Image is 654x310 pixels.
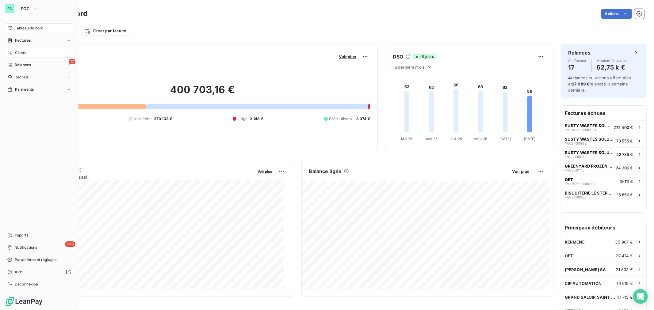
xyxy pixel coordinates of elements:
span: FVIDA2500000192 [565,182,596,186]
span: FAC2400982 [565,142,587,145]
button: Voir plus [337,54,358,59]
span: FV0000003 [565,155,584,159]
span: 73 555 € [616,138,633,143]
span: 27 089 € [572,81,589,86]
span: 17 715 € [618,295,633,300]
span: Crédit divers [329,116,352,122]
button: Voir plus [510,168,531,174]
span: FVIDA2500000034 [565,128,597,132]
span: À effectuer [568,59,587,62]
h6: Factures échues [561,106,646,120]
h6: Relances [568,49,591,56]
span: 52 735 € [616,152,633,157]
span: Montant à relancer [597,59,628,62]
button: Voir plus [256,168,274,174]
img: Logo LeanPay [5,297,43,306]
span: Chiffre d'affaires mensuel [35,174,254,180]
button: GREENYARD FROZEN FRANCE SASFAC250114524 306 € [561,161,646,174]
span: Déconnexion [15,282,38,287]
h6: DSO [393,53,403,60]
span: 19 111 € [620,179,633,184]
span: Relances [15,62,31,68]
span: 272 400 € [614,125,633,130]
span: Litige [238,116,247,122]
span: Paramètres et réglages [15,257,56,263]
h6: Balance âgée [309,168,342,175]
span: 6 derniers mois [395,65,425,70]
span: KERMENE [565,240,585,244]
tspan: Mai 25 [401,137,413,141]
span: Aide [15,269,23,275]
span: Clients [15,50,27,55]
h4: 17 [568,62,587,72]
span: 24 306 € [616,165,633,170]
span: Tableau de bord [15,25,43,31]
tspan: Août 25 [474,137,488,141]
span: Imports [15,232,28,238]
span: +99 [65,241,75,247]
h6: Principaux débiteurs [561,220,646,235]
span: 17 [69,59,75,64]
span: OET [565,177,573,182]
span: [PERSON_NAME] SA [565,267,606,272]
h4: 62,75 k € [597,62,628,72]
tspan: Juin 25 [425,137,438,141]
a: Aide [5,267,73,277]
span: Factures [15,38,31,43]
div: Open Intercom Messenger [633,289,648,304]
span: BISCUITERIE LE STER LE PATISSIER [565,191,614,195]
span: Voir plus [512,169,529,174]
span: 15 850 € [617,192,633,197]
span: Voir plus [258,169,272,174]
button: Filtrer par facture [80,26,130,36]
span: 2 148 € [250,116,263,122]
span: 35 967 € [615,240,633,244]
span: OET [565,253,573,258]
span: SUSTY WASTES SOLUTIONS [GEOGRAPHIC_DATA] (SWS FRANCE) [565,150,614,155]
span: Paiements [15,87,34,92]
div: PG [5,4,15,13]
span: Tâches [15,74,28,80]
span: SUSTY WASTES SOLUTIONS [GEOGRAPHIC_DATA] (SWS FRANCE) [565,123,611,128]
span: GREENYARD FROZEN FRANCE SAS [565,164,613,168]
span: GRAND SALOIR SAINT NICOLAS [565,295,618,300]
tspan: [DATE] [499,137,511,141]
span: FAC2501145 [565,168,585,172]
tspan: Juil. 25 [450,137,462,141]
span: Voir plus [339,54,356,59]
span: 27 474 € [616,253,633,258]
span: 19 619 € [617,281,633,286]
span: Notifications [14,245,37,250]
button: Actions [601,9,632,19]
span: CIP AUTOMATION [565,281,602,286]
span: -6 jours [413,54,436,59]
span: PGC [21,6,30,11]
tspan: [DATE] [524,137,536,141]
span: 21 803 € [616,267,633,272]
span: FAC2400958 [565,195,587,199]
span: -3 374 € [354,116,370,122]
button: SUSTY WASTES SOLUTIONS [GEOGRAPHIC_DATA] (SWS FRANCE)FAC240098273 555 € [561,134,646,147]
button: BISCUITERIE LE STER LE PATISSIERFAC240095815 850 € [561,188,646,201]
button: OETFVIDA250000019219 111 € [561,174,646,188]
button: SUSTY WASTES SOLUTIONS [GEOGRAPHIC_DATA] (SWS FRANCE)FVIDA2500000034272 400 € [561,120,646,134]
span: SUSTY WASTES SOLUTIONS [GEOGRAPHIC_DATA] (SWS FRANCE) [565,137,614,142]
span: Non-échu [134,116,151,122]
button: SUSTY WASTES SOLUTIONS [GEOGRAPHIC_DATA] (SWS FRANCE)FV000000352 735 € [561,147,646,161]
span: relances ou actions effectuées et relancés la semaine dernière. [568,75,631,93]
h2: 400 703,16 € [35,84,370,102]
span: 270 133 € [154,116,172,122]
span: 4 [568,75,571,80]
